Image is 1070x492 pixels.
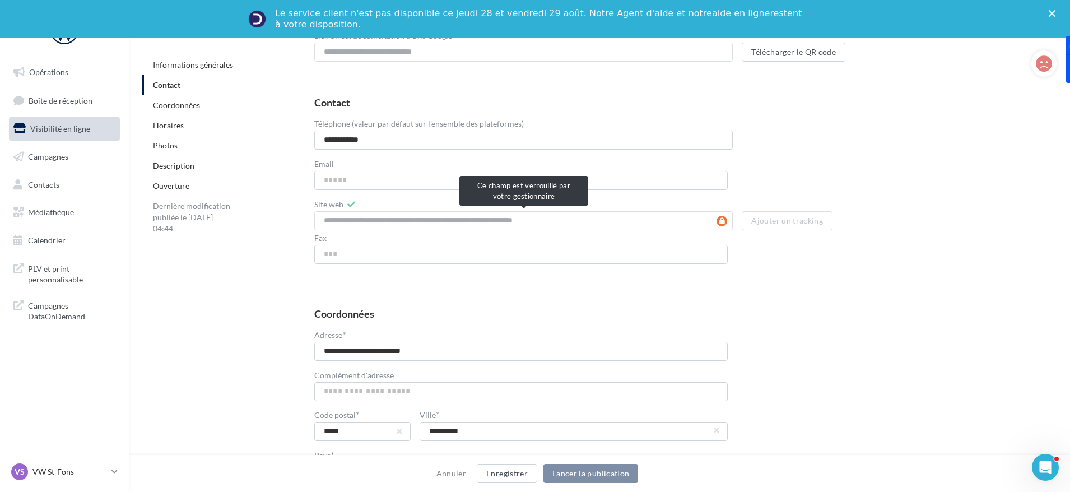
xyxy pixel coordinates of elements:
[314,372,394,379] label: Complément d'adresse
[29,67,68,77] span: Opérations
[30,124,90,133] span: Visibilité en ligne
[314,201,343,208] label: Site web
[432,467,471,480] button: Annuler
[28,298,115,322] span: Campagnes DataOnDemand
[314,410,411,419] label: Code postal
[742,43,845,62] button: Télécharger le QR code
[7,229,122,252] a: Calendrier
[15,466,25,477] span: VS
[314,330,346,339] label: Adresse
[7,145,122,169] a: Campagnes
[153,141,178,150] a: Photos
[28,179,59,189] span: Contacts
[477,464,537,483] button: Enregistrer
[420,410,728,419] label: Ville
[29,95,92,105] span: Boîte de réception
[459,176,588,206] div: Ce champ est verrouillé par votre gestionnaire
[7,117,122,141] a: Visibilité en ligne
[1032,454,1059,481] iframe: Intercom live chat
[153,120,184,130] a: Horaires
[275,8,804,30] div: Le service client n'est pas disponible ce jeudi 28 et vendredi 29 août. Notre Agent d'aide et not...
[314,309,374,319] div: Coordonnées
[314,451,334,459] label: Pays
[153,181,189,191] a: Ouverture
[142,196,243,239] div: Dernière modification publiée le [DATE] 04:44
[7,89,122,113] a: Boîte de réception
[9,461,120,482] a: VS VW St-Fons
[742,211,832,230] button: Ajouter un tracking
[28,235,66,245] span: Calendrier
[7,294,122,327] a: Campagnes DataOnDemand
[7,257,122,290] a: PLV et print personnalisable
[32,466,107,477] p: VW St-Fons
[314,160,334,168] label: Email
[543,464,638,483] button: Lancer la publication
[153,60,233,69] a: Informations générales
[7,173,122,197] a: Contacts
[248,10,266,28] img: Profile image for Service-Client
[28,152,68,161] span: Campagnes
[7,61,122,84] a: Opérations
[153,161,194,170] a: Description
[314,32,452,40] label: Lien direct de sollicitation d'avis Google
[153,80,180,90] a: Contact
[28,207,74,217] span: Médiathèque
[314,120,524,128] label: Téléphone (valeur par défaut sur l'ensemble des plateformes)
[7,201,122,224] a: Médiathèque
[314,234,327,242] label: Fax
[712,8,770,18] a: aide en ligne
[153,100,200,110] a: Coordonnées
[28,261,115,285] span: PLV et print personnalisable
[314,98,350,108] div: Contact
[1049,10,1060,17] div: Fermer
